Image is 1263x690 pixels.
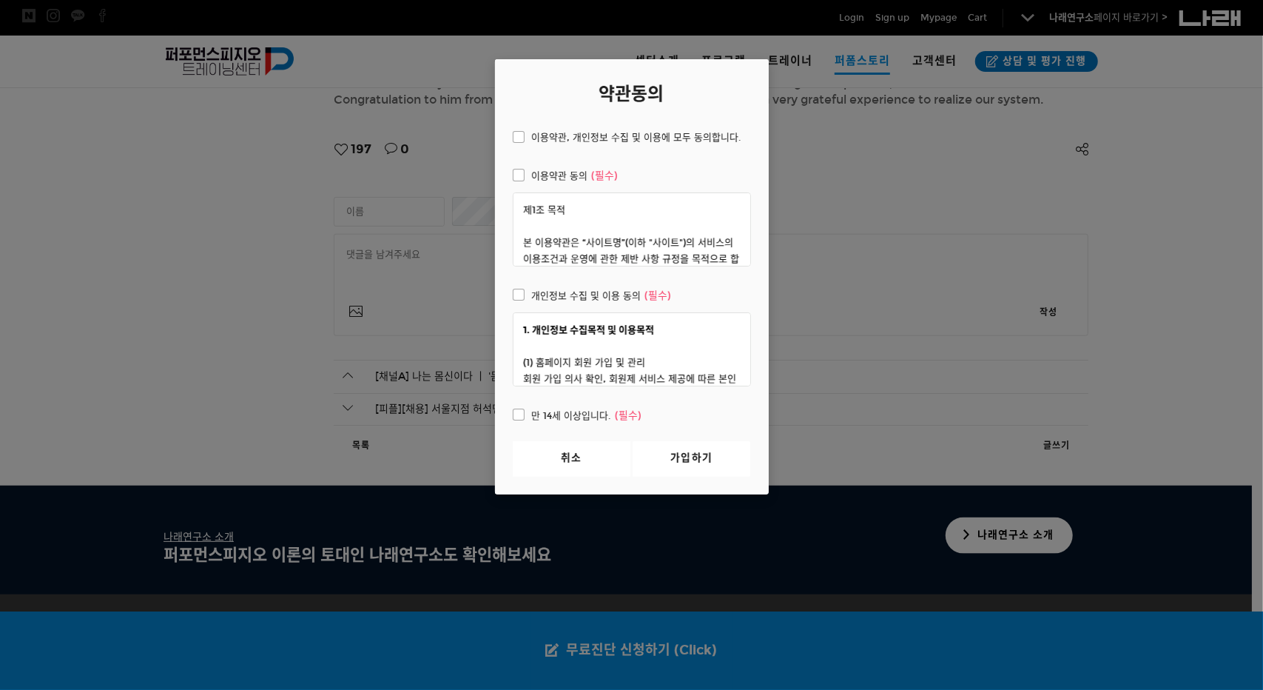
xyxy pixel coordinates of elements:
[513,130,741,146] span: 이용약관, 개인정보 수집 및 이용에 모두 동의합니다.
[633,441,750,477] a: 가입하기
[513,167,618,185] span: 이용약관 동의
[615,407,641,425] em: (필수)
[513,441,630,477] a: 취소
[591,167,618,185] em: (필수)
[513,287,671,305] span: 개인정보 수집 및 이용 동의
[644,287,671,305] em: (필수)
[513,407,641,425] span: 만 14세 이상입니다.
[524,324,655,336] strong: 1. 개인정보 수집목적 및 이용목적
[513,312,751,386] div: (1) 홈페이지 회원 가입 및 관리 회원 가입 의사 확인, 회원제 서비스 제공에 따른 본인 식별․인증, 회원자격 유지․관리, 제한적 본인확인제 시행에 따른 본인확인, 서비스 ...
[513,83,751,105] h2: 약관동의
[513,192,751,267] div: 제1조 목적 본 이용약관은 “사이트명”(이하 "사이트")의 서비스의 이용조건과 운영에 관한 제반 사항 규정을 목적으로 합니다. 제2조 용어의 정의 본 약관에서 사용되는 주요한...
